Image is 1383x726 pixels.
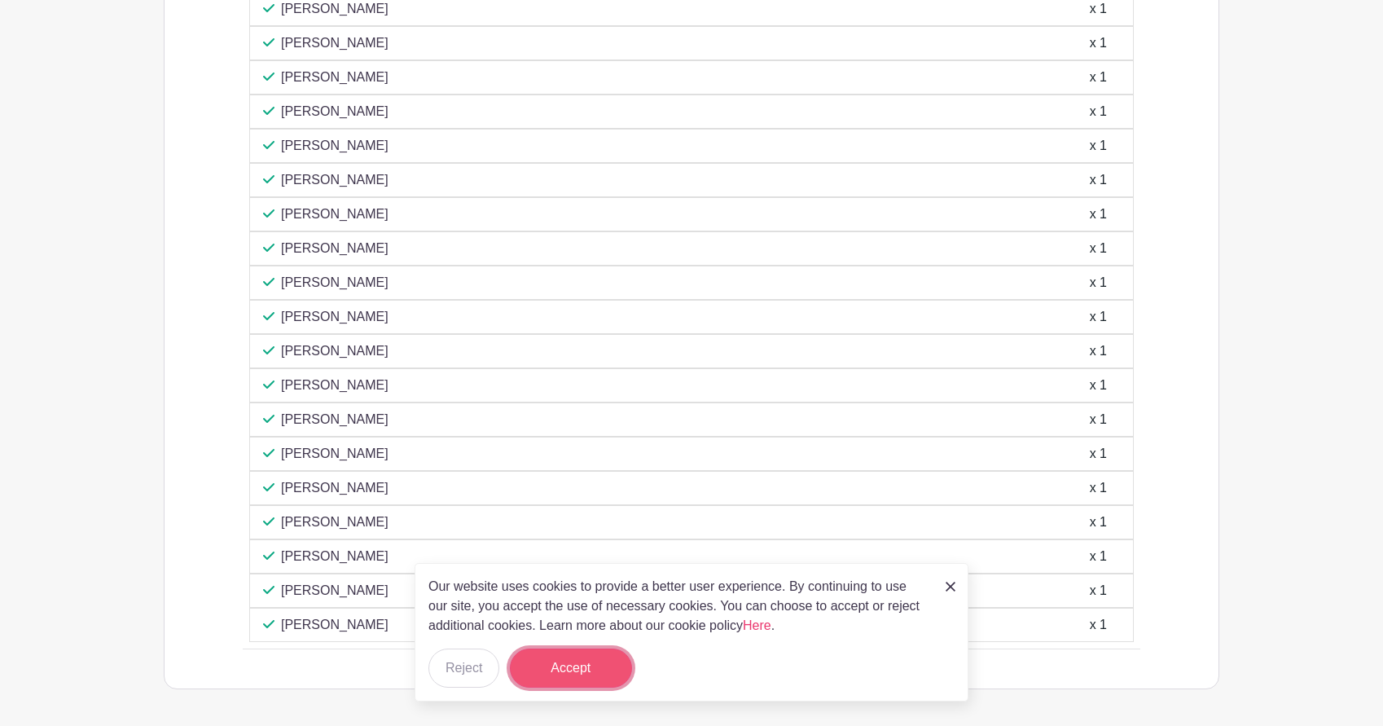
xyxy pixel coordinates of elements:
p: [PERSON_NAME] [281,478,389,498]
p: [PERSON_NAME] [281,581,389,601]
p: [PERSON_NAME] [281,307,389,327]
div: x 1 [1090,444,1107,464]
p: [PERSON_NAME] [281,341,389,361]
div: x 1 [1090,410,1107,429]
p: [PERSON_NAME] [281,68,389,87]
div: x 1 [1090,581,1107,601]
p: [PERSON_NAME] [281,33,389,53]
p: Our website uses cookies to provide a better user experience. By continuing to use our site, you ... [428,577,929,636]
div: x 1 [1090,376,1107,395]
p: [PERSON_NAME] [281,273,389,293]
p: [PERSON_NAME] [281,136,389,156]
a: Here [743,618,771,632]
div: x 1 [1090,136,1107,156]
div: x 1 [1090,547,1107,566]
div: x 1 [1090,307,1107,327]
p: [PERSON_NAME] [281,205,389,224]
div: x 1 [1090,68,1107,87]
p: [PERSON_NAME] [281,444,389,464]
p: [PERSON_NAME] [281,102,389,121]
p: [PERSON_NAME] [281,547,389,566]
p: [PERSON_NAME] [281,170,389,190]
div: x 1 [1090,341,1107,361]
div: x 1 [1090,33,1107,53]
button: Accept [510,649,632,688]
div: x 1 [1090,170,1107,190]
div: x 1 [1090,205,1107,224]
div: x 1 [1090,513,1107,532]
div: x 1 [1090,239,1107,258]
p: [PERSON_NAME] [281,376,389,395]
p: [PERSON_NAME] [281,615,389,635]
div: x 1 [1090,102,1107,121]
div: x 1 [1090,615,1107,635]
img: close_button-5f87c8562297e5c2d7936805f587ecaba9071eb48480494691a3f1689db116b3.svg [946,582,955,592]
p: [PERSON_NAME] [281,410,389,429]
button: Reject [428,649,499,688]
p: [PERSON_NAME] [281,239,389,258]
div: x 1 [1090,273,1107,293]
div: x 1 [1090,478,1107,498]
p: [PERSON_NAME] [281,513,389,532]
